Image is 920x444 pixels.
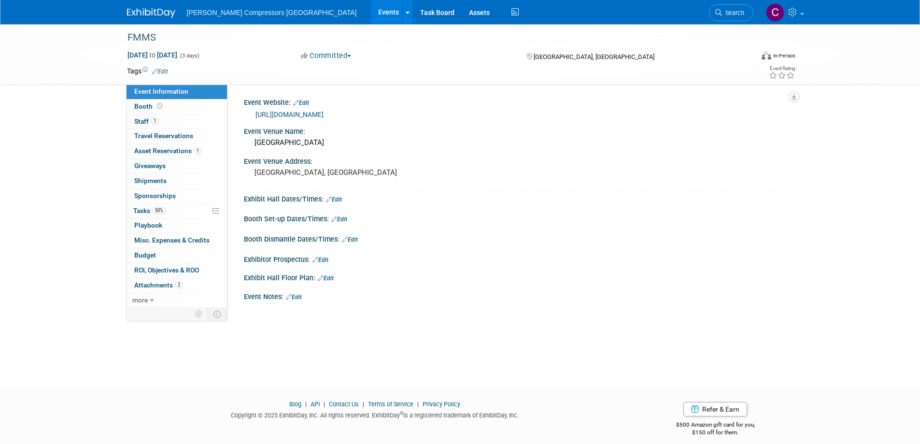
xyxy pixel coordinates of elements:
a: more [127,293,227,308]
a: Travel Reservations [127,129,227,143]
sup: ® [400,411,403,416]
span: Budget [134,251,156,259]
span: | [360,401,367,408]
a: ROI, Objectives & ROO [127,263,227,278]
span: (3 days) [179,53,199,59]
a: Tasks50% [127,204,227,218]
a: Playbook [127,218,227,233]
a: Attachments2 [127,278,227,293]
div: Event Venue Address: [244,154,793,166]
div: $150 off for them. [637,429,793,437]
span: [PERSON_NAME] Compressors [GEOGRAPHIC_DATA] [187,9,357,16]
span: Booth not reserved yet [155,102,164,110]
img: Crystal Wilson [766,3,784,22]
span: Travel Reservations [134,132,193,140]
span: Tasks [133,207,166,215]
span: Staff [134,117,158,125]
a: Edit [312,257,328,263]
span: Playbook [134,221,162,229]
div: $500 Amazon gift card for you, [637,415,793,437]
span: to [148,51,157,59]
span: 1 [194,147,201,155]
span: 1 [151,117,158,125]
div: Event Format [696,50,796,65]
span: Event Information [134,87,188,95]
div: Copyright © 2025 ExhibitDay, Inc. All rights reserved. ExhibitDay is a registered trademark of Ex... [127,409,623,420]
a: Booth [127,100,227,114]
pre: [GEOGRAPHIC_DATA], [GEOGRAPHIC_DATA] [255,168,462,177]
a: Staff1 [127,115,227,129]
a: Edit [286,294,302,301]
span: [DATE] [DATE] [127,51,178,59]
span: 50% [153,207,166,214]
a: Shipments [127,174,227,188]
span: Booth [134,102,164,110]
a: Event Information [127,85,227,99]
a: Refer & Earn [683,402,747,416]
span: ROI, Objectives & ROO [134,266,199,274]
a: Edit [293,100,309,106]
span: Shipments [134,177,167,185]
span: [GEOGRAPHIC_DATA], [GEOGRAPHIC_DATA] [534,53,654,60]
a: Asset Reservations1 [127,144,227,158]
a: Edit [331,216,347,223]
div: Event Website: [244,95,793,108]
a: Privacy Policy [423,401,460,408]
td: Tags [127,66,168,76]
div: Exhibitor Prospectus: [244,252,793,265]
div: Booth Dismantle Dates/Times: [244,232,793,244]
a: Blog [289,401,301,408]
span: Sponsorships [134,192,176,200]
span: Search [722,9,744,16]
a: [URL][DOMAIN_NAME] [255,111,324,118]
a: Edit [152,68,168,75]
img: Format-Inperson.png [762,52,771,59]
a: Terms of Service [368,401,413,408]
a: Budget [127,248,227,263]
span: | [303,401,309,408]
a: API [311,401,320,408]
div: Event Notes: [244,289,793,302]
span: Asset Reservations [134,147,201,155]
div: [GEOGRAPHIC_DATA] [251,135,786,150]
div: Exhibit Hall Dates/Times: [244,192,793,204]
span: Attachments [134,281,183,289]
a: Search [709,4,753,21]
a: Edit [326,196,342,203]
a: Contact Us [329,401,359,408]
a: Giveaways [127,159,227,173]
div: FMMS [124,29,739,46]
td: Personalize Event Tab Strip [191,308,208,320]
div: Event Rating [769,66,795,71]
span: more [132,296,148,304]
a: Edit [318,275,334,282]
td: Toggle Event Tabs [207,308,227,320]
span: | [415,401,421,408]
span: 2 [175,281,183,288]
a: Misc. Expenses & Credits [127,233,227,248]
div: Event Venue Name: [244,124,793,136]
span: | [321,401,327,408]
a: Sponsorships [127,189,227,203]
div: Booth Set-up Dates/Times: [244,212,793,224]
div: Exhibit Hall Floor Plan: [244,271,793,283]
div: In-Person [773,52,795,59]
span: Misc. Expenses & Credits [134,236,210,244]
img: ExhibitDay [127,8,175,18]
a: Edit [342,236,358,243]
button: Committed [297,51,355,61]
span: Giveaways [134,162,166,170]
